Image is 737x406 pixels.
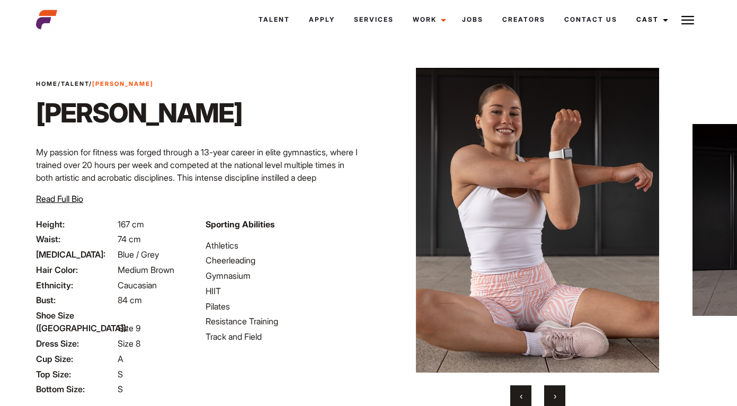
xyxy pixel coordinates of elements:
img: Burger icon [681,14,694,27]
span: Bust: [36,294,116,306]
span: Waist: [36,233,116,245]
p: My passion for fitness was forged through a 13-year career in elite gymnastics, where I trained o... [36,146,362,248]
a: Cast [627,5,674,34]
li: Pilates [206,300,362,313]
span: Bottom Size: [36,383,116,395]
span: Dress Size: [36,337,116,350]
img: cropped-aefm-brand-fav-22-square.png [36,9,57,30]
span: Caucasian [118,280,157,290]
li: Track and Field [206,330,362,343]
span: Next [554,391,556,401]
span: 74 cm [118,234,141,244]
a: Apply [299,5,344,34]
li: Athletics [206,239,362,252]
li: HIIT [206,285,362,297]
a: Services [344,5,403,34]
li: Resistance Training [206,315,362,328]
li: Gymnasium [206,269,362,282]
span: Hair Color: [36,263,116,276]
span: Top Size: [36,368,116,381]
strong: [PERSON_NAME] [92,80,154,87]
a: Talent [249,5,299,34]
strong: Sporting Abilities [206,219,274,230]
a: Home [36,80,58,87]
span: / / [36,80,154,89]
span: Medium Brown [118,264,174,275]
span: S [118,384,123,394]
a: Contact Us [555,5,627,34]
span: S [118,369,123,379]
a: Jobs [452,5,493,34]
span: [MEDICAL_DATA]: [36,248,116,261]
span: Size 9 [118,323,140,333]
a: Work [403,5,452,34]
span: Shoe Size ([GEOGRAPHIC_DATA]): [36,309,116,334]
span: Read Full Bio [36,193,83,204]
span: Cup Size: [36,352,116,365]
h1: [PERSON_NAME] [36,97,242,129]
span: 167 cm [118,219,144,230]
button: Read Full Bio [36,192,83,205]
span: Ethnicity: [36,279,116,292]
span: Size 8 [118,338,140,349]
span: Height: [36,218,116,231]
span: Previous [520,391,522,401]
span: 84 cm [118,295,142,305]
a: Talent [61,80,89,87]
span: Blue / Grey [118,249,159,260]
a: Creators [493,5,555,34]
li: Cheerleading [206,254,362,267]
span: A [118,354,123,364]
